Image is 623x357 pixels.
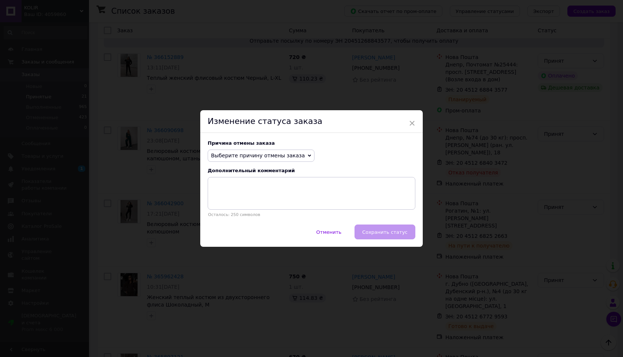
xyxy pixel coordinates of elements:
[211,153,305,158] span: Выберите причину отмены заказа
[208,168,415,173] div: Дополнительный комментарий
[200,110,423,133] div: Изменение статуса заказа
[409,117,415,130] span: ×
[208,140,415,146] div: Причина отмены заказа
[309,225,349,239] button: Отменить
[208,212,415,217] p: Осталось: 250 символов
[316,229,342,235] span: Отменить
